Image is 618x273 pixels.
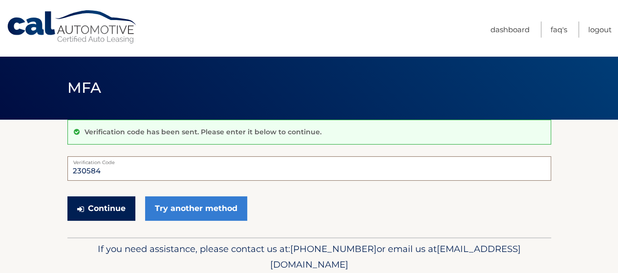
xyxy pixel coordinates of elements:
span: [EMAIL_ADDRESS][DOMAIN_NAME] [270,243,521,270]
p: If you need assistance, please contact us at: or email us at [74,241,545,273]
label: Verification Code [67,156,551,164]
span: [PHONE_NUMBER] [290,243,377,254]
input: Verification Code [67,156,551,181]
p: Verification code has been sent. Please enter it below to continue. [85,127,321,136]
a: Cal Automotive [6,10,138,44]
button: Continue [67,196,135,221]
a: Try another method [145,196,247,221]
span: MFA [67,79,102,97]
a: Logout [588,21,612,38]
a: Dashboard [490,21,530,38]
a: FAQ's [551,21,567,38]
